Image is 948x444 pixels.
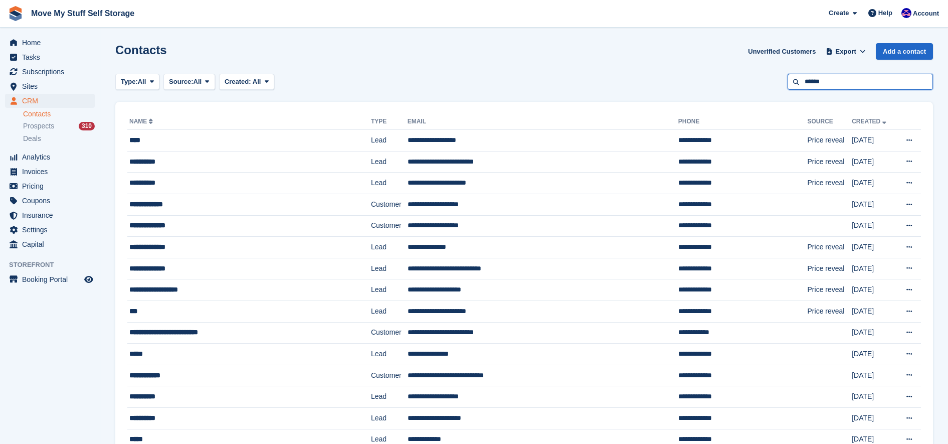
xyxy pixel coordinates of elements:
[23,133,95,144] a: Deals
[22,150,82,164] span: Analytics
[901,8,911,18] img: Jade Whetnall
[371,365,408,386] td: Customer
[5,79,95,93] a: menu
[22,165,82,179] span: Invoices
[121,77,138,87] span: Type:
[163,74,215,90] button: Source: All
[23,109,95,119] a: Contacts
[138,77,146,87] span: All
[678,114,808,130] th: Phone
[5,208,95,222] a: menu
[169,77,193,87] span: Source:
[878,8,892,18] span: Help
[5,272,95,286] a: menu
[9,260,100,270] span: Storefront
[23,121,54,131] span: Prospects
[22,272,82,286] span: Booking Portal
[371,151,408,173] td: Lead
[852,173,896,194] td: [DATE]
[5,179,95,193] a: menu
[22,208,82,222] span: Insurance
[219,74,274,90] button: Created: All
[371,114,408,130] th: Type
[8,6,23,21] img: stora-icon-8386f47178a22dfd0bd8f6a31ec36ba5ce8667c1dd55bd0f319d3a0aa187defe.svg
[808,237,852,258] td: Price reveal
[22,94,82,108] span: CRM
[253,78,261,85] span: All
[27,5,138,22] a: Move My Stuff Self Storage
[808,151,852,173] td: Price reveal
[852,279,896,301] td: [DATE]
[852,365,896,386] td: [DATE]
[371,407,408,429] td: Lead
[808,173,852,194] td: Price reveal
[808,258,852,279] td: Price reveal
[5,194,95,208] a: menu
[852,215,896,237] td: [DATE]
[5,50,95,64] a: menu
[852,344,896,365] td: [DATE]
[371,322,408,344] td: Customer
[808,130,852,152] td: Price reveal
[129,118,155,125] a: Name
[852,258,896,279] td: [DATE]
[371,194,408,215] td: Customer
[22,179,82,193] span: Pricing
[371,237,408,258] td: Lead
[408,114,678,130] th: Email
[22,79,82,93] span: Sites
[371,130,408,152] td: Lead
[852,194,896,215] td: [DATE]
[371,279,408,301] td: Lead
[115,43,167,57] h1: Contacts
[808,279,852,301] td: Price reveal
[5,150,95,164] a: menu
[5,65,95,79] a: menu
[913,9,939,19] span: Account
[852,386,896,408] td: [DATE]
[852,118,888,125] a: Created
[808,301,852,322] td: Price reveal
[852,301,896,322] td: [DATE]
[22,36,82,50] span: Home
[744,43,820,60] a: Unverified Customers
[115,74,159,90] button: Type: All
[371,258,408,279] td: Lead
[808,114,852,130] th: Source
[371,301,408,322] td: Lead
[83,273,95,285] a: Preview store
[22,237,82,251] span: Capital
[829,8,849,18] span: Create
[225,78,251,85] span: Created:
[23,121,95,131] a: Prospects 310
[836,47,856,57] span: Export
[5,165,95,179] a: menu
[852,407,896,429] td: [DATE]
[824,43,868,60] button: Export
[22,194,82,208] span: Coupons
[852,237,896,258] td: [DATE]
[22,50,82,64] span: Tasks
[5,237,95,251] a: menu
[371,173,408,194] td: Lead
[852,322,896,344] td: [DATE]
[371,386,408,408] td: Lead
[876,43,933,60] a: Add a contact
[5,36,95,50] a: menu
[194,77,202,87] span: All
[852,130,896,152] td: [DATE]
[371,344,408,365] td: Lead
[22,65,82,79] span: Subscriptions
[23,134,41,143] span: Deals
[79,122,95,130] div: 310
[371,215,408,237] td: Customer
[22,223,82,237] span: Settings
[852,151,896,173] td: [DATE]
[5,223,95,237] a: menu
[5,94,95,108] a: menu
